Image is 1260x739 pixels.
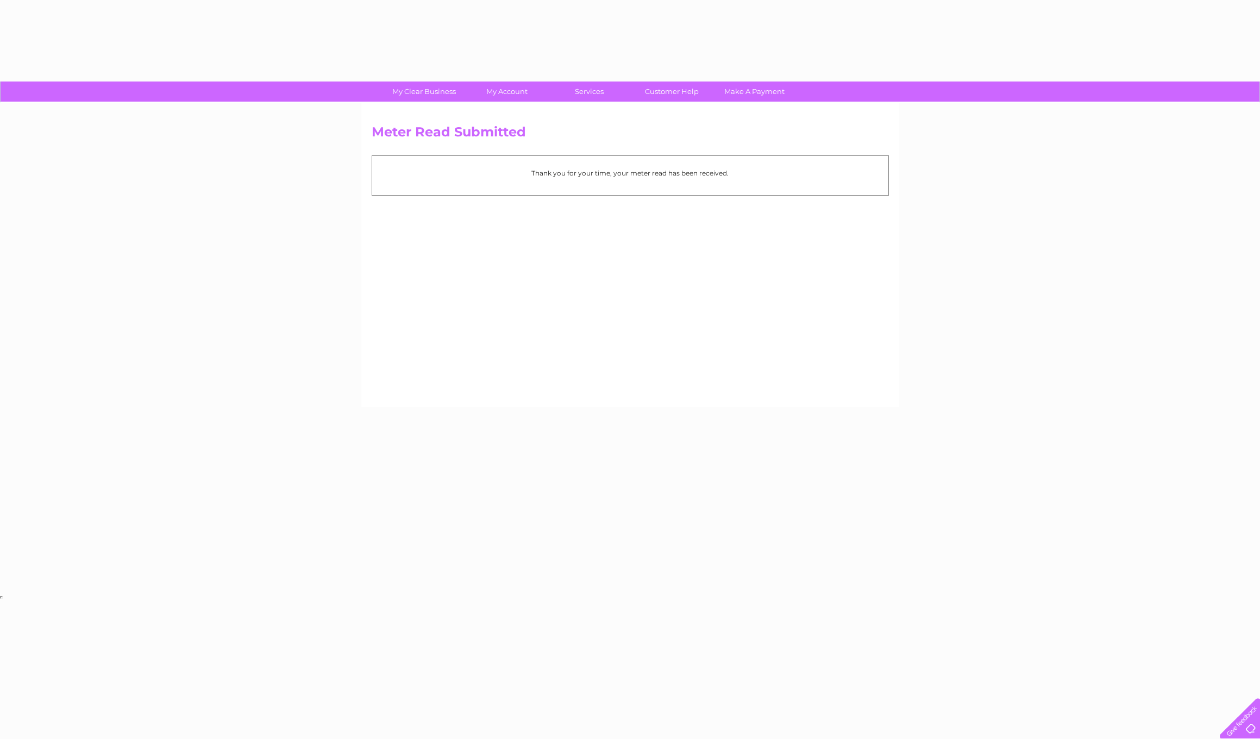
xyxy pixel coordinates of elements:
a: Make A Payment [710,82,799,102]
p: Thank you for your time, your meter read has been received. [378,168,883,178]
h2: Meter Read Submitted [372,124,889,145]
a: Services [544,82,634,102]
a: My Account [462,82,551,102]
a: My Clear Business [379,82,469,102]
a: Customer Help [627,82,717,102]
